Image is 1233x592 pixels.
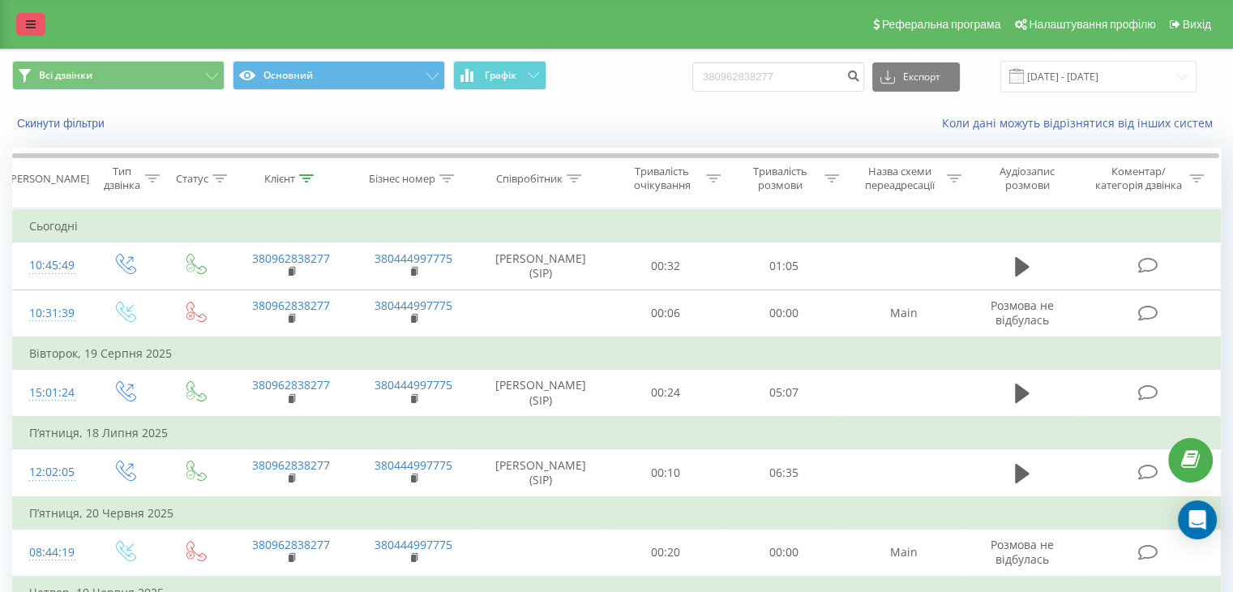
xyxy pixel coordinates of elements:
div: Назва схеми переадресації [858,165,943,192]
a: 380962838277 [252,377,330,393]
td: П’ятниця, 18 Липня 2025 [13,417,1221,449]
div: 12:02:05 [29,457,72,488]
td: [PERSON_NAME] (SIP) [475,369,607,417]
a: 380962838277 [252,457,330,473]
div: Коментар/категорія дзвінка [1090,165,1185,192]
div: 10:31:39 [29,298,72,329]
a: 380444997775 [375,251,452,266]
td: Сьогодні [13,210,1221,242]
td: 00:00 [725,290,842,337]
td: 00:06 [607,290,725,337]
td: [PERSON_NAME] (SIP) [475,449,607,497]
td: 00:32 [607,242,725,290]
span: Розмова не відбулась [991,298,1054,328]
div: Тип дзвінка [102,165,140,192]
button: Основний [233,61,445,90]
span: Налаштування профілю [1029,18,1155,31]
div: Співробітник [496,172,563,186]
button: Експорт [872,62,960,92]
a: 380444997775 [375,457,452,473]
div: Тривалість розмови [739,165,820,192]
span: Графік [485,70,516,81]
td: 00:20 [607,529,725,577]
input: Пошук за номером [692,62,864,92]
td: Main [842,290,965,337]
a: 380962838277 [252,251,330,266]
a: 380444997775 [375,537,452,552]
a: 380444997775 [375,377,452,393]
td: 01:05 [725,242,842,290]
span: Всі дзвінки [39,69,92,82]
button: Графік [453,61,546,90]
div: Тривалість очікування [622,165,703,192]
td: [PERSON_NAME] (SIP) [475,242,607,290]
a: Коли дані можуть відрізнятися вiд інших систем [942,115,1221,131]
button: Всі дзвінки [12,61,225,90]
div: [PERSON_NAME] [7,172,89,186]
td: 00:00 [725,529,842,577]
div: Статус [176,172,208,186]
div: Бізнес номер [369,172,435,186]
td: 00:24 [607,369,725,417]
div: Open Intercom Messenger [1178,500,1217,539]
a: 380962838277 [252,537,330,552]
span: Реферальна програма [882,18,1001,31]
td: 05:07 [725,369,842,417]
span: Розмова не відбулась [991,537,1054,567]
td: Main [842,529,965,577]
button: Скинути фільтри [12,116,113,131]
div: 10:45:49 [29,250,72,281]
a: 380962838277 [252,298,330,313]
div: Клієнт [264,172,295,186]
td: 06:35 [725,449,842,497]
td: 00:10 [607,449,725,497]
span: Вихід [1183,18,1211,31]
div: 15:01:24 [29,377,72,409]
div: 08:44:19 [29,537,72,568]
td: Вівторок, 19 Серпня 2025 [13,337,1221,370]
div: Аудіозапис розмови [980,165,1075,192]
td: П’ятниця, 20 Червня 2025 [13,497,1221,530]
a: 380444997775 [375,298,452,313]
